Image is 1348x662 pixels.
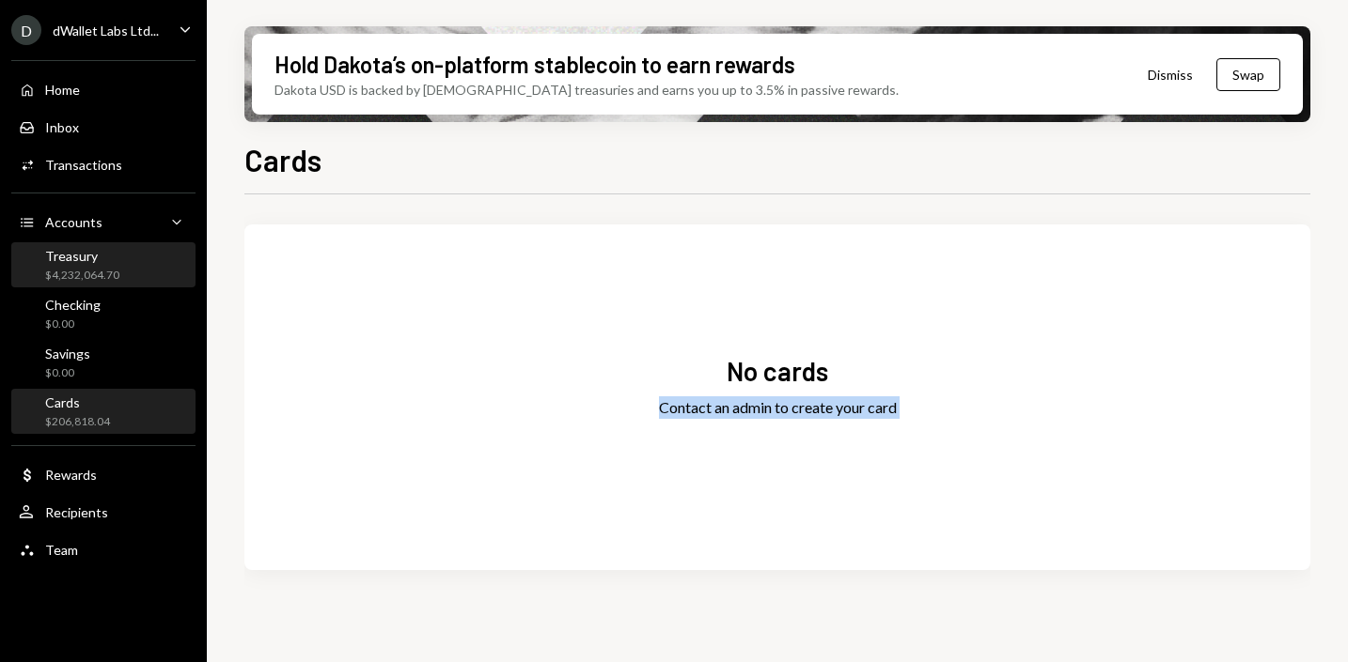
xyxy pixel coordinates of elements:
div: Recipients [45,504,108,520]
div: $0.00 [45,365,90,381]
div: Treasury [45,248,119,264]
div: Savings [45,346,90,362]
div: D [11,15,41,45]
div: Contact an admin to create your card [659,396,897,419]
div: $0.00 [45,316,101,332]
div: dWallet Labs Ltd... [53,23,159,38]
a: Savings$0.00 [11,340,196,385]
a: Rewards [11,457,196,491]
a: Home [11,72,196,106]
h1: Cards [244,141,321,178]
div: Accounts [45,214,102,230]
div: Transactions [45,157,122,173]
a: Checking$0.00 [11,291,196,336]
a: Accounts [11,205,196,239]
div: No cards [727,353,828,390]
div: $4,232,064.70 [45,268,119,284]
div: $206,818.04 [45,414,110,430]
div: Home [45,82,80,98]
div: Cards [45,394,110,410]
a: Cards$206,818.04 [11,389,196,434]
a: Transactions [11,147,196,181]
button: Swap [1216,58,1280,91]
div: Checking [45,297,101,313]
a: Treasury$4,232,064.70 [11,242,196,287]
div: Rewards [45,467,97,483]
div: Inbox [45,119,79,135]
button: Dismiss [1124,53,1216,97]
a: Team [11,532,196,566]
div: Team [45,542,78,558]
a: Recipients [11,495,196,529]
div: Hold Dakota’s on-platform stablecoin to earn rewards [274,49,795,80]
div: Dakota USD is backed by [DEMOGRAPHIC_DATA] treasuries and earns you up to 3.5% in passive rewards. [274,80,899,100]
a: Inbox [11,110,196,144]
